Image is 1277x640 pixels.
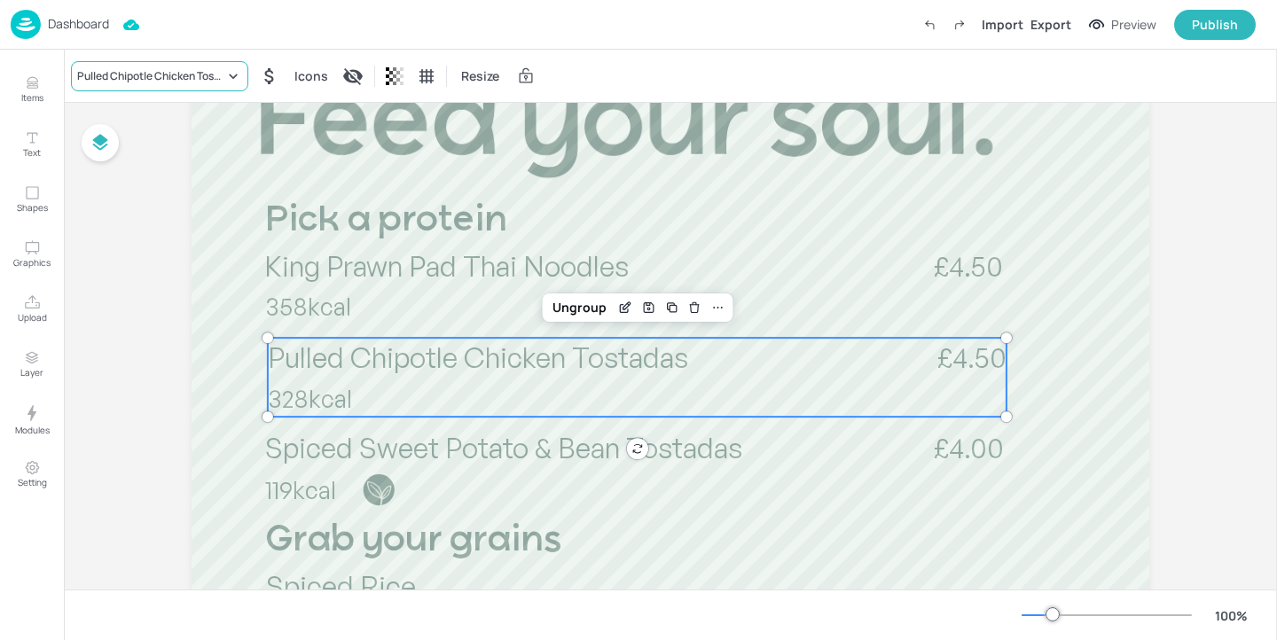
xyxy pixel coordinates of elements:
[1210,606,1252,625] div: 100 %
[266,568,416,604] span: Spiced Rice
[914,10,944,40] label: Undo (Ctrl + Z)
[937,340,1007,375] span: £4.50
[77,68,224,84] div: Pulled Chipotle Chicken Tostadas
[264,248,629,284] span: King Prawn Pad Thai Noodles
[264,203,507,239] span: Pick a protein
[1174,10,1256,40] button: Publish
[1030,15,1071,34] div: Export
[1111,15,1156,35] div: Preview
[934,248,1003,284] span: £4.50
[683,296,706,319] div: Delete
[265,523,561,559] span: Grab your grains
[48,18,109,30] p: Dashboard
[291,62,332,90] div: Icons
[934,430,1004,465] span: £4.00
[1192,15,1238,35] div: Publish
[11,10,41,39] img: logo-86c26b7e.jpg
[944,10,975,40] label: Redo (Ctrl + Y)
[545,296,614,319] div: Ungroup
[339,62,367,90] div: Display condition
[265,430,742,465] span: Spiced Sweet Potato & Bean Tostadas
[637,296,660,319] div: Save Layout
[265,475,336,504] span: 119kcal
[458,66,503,85] span: Resize
[268,340,688,375] span: Pulled Chipotle Chicken Tostadas
[265,292,351,321] span: 358kcal
[982,15,1023,34] div: Import
[255,62,284,90] div: Hide symbol
[614,296,637,319] div: Edit Item
[660,296,683,319] div: Duplicate
[268,384,352,413] span: 328kcal
[1078,12,1167,38] button: Preview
